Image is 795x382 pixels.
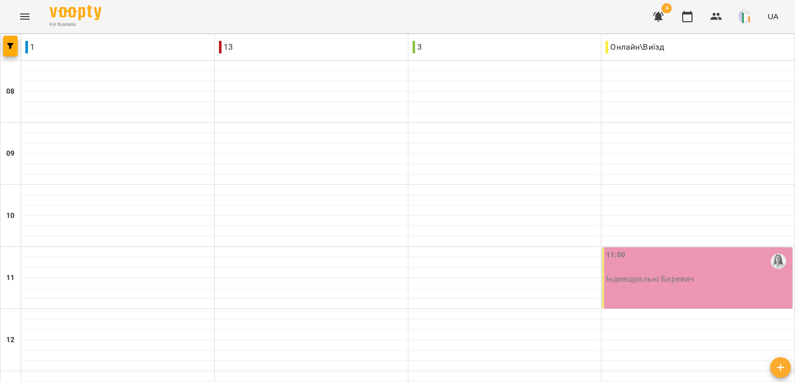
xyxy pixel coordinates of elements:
button: UA [763,7,783,26]
p: 3 [413,41,422,53]
h6: 11 [6,272,14,284]
p: 1 [25,41,35,53]
span: UA [768,11,778,22]
h6: 12 [6,334,14,346]
h6: 10 [6,210,14,222]
h6: 08 [6,86,14,97]
img: 9a1d62ba177fc1b8feef1f864f620c53.png [739,9,753,24]
button: Menu [12,4,37,29]
h6: 09 [6,148,14,159]
p: Онлайн\Виїзд [606,41,664,53]
p: 13 [219,41,233,53]
label: 11:00 [606,249,625,261]
span: For Business [50,21,101,28]
img: Юлія Баревич [771,254,786,269]
span: 4 [661,3,672,13]
p: Індивідуальні Баревич [606,274,694,283]
img: Voopty Logo [50,5,101,20]
button: Створити урок [770,357,791,378]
